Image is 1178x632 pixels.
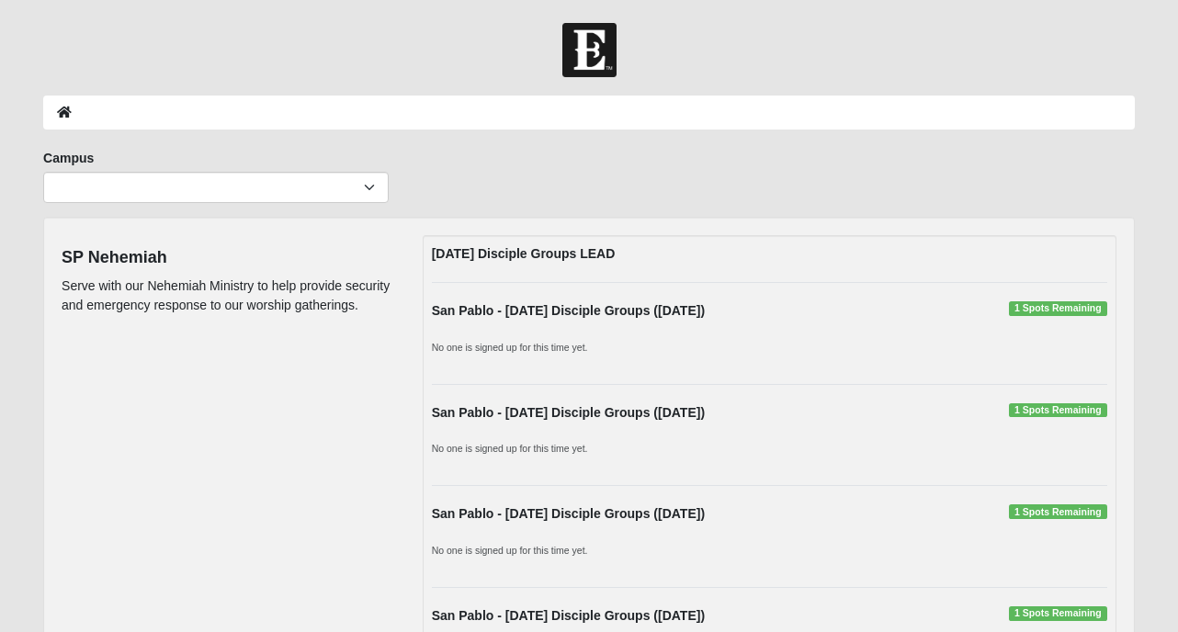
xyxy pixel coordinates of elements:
[1009,301,1107,316] span: 1 Spots Remaining
[1009,403,1107,418] span: 1 Spots Remaining
[432,608,705,623] strong: San Pablo - [DATE] Disciple Groups ([DATE])
[432,405,705,420] strong: San Pablo - [DATE] Disciple Groups ([DATE])
[62,248,395,268] h4: SP Nehemiah
[432,342,588,353] small: No one is signed up for this time yet.
[1009,606,1107,621] span: 1 Spots Remaining
[432,443,588,454] small: No one is signed up for this time yet.
[43,149,94,167] label: Campus
[432,545,588,556] small: No one is signed up for this time yet.
[432,303,705,318] strong: San Pablo - [DATE] Disciple Groups ([DATE])
[62,276,395,315] p: Serve with our Nehemiah Ministry to help provide security and emergency response to our worship g...
[432,246,616,261] strong: [DATE] Disciple Groups LEAD
[562,23,617,77] img: Church of Eleven22 Logo
[1009,504,1107,519] span: 1 Spots Remaining
[432,506,705,521] strong: San Pablo - [DATE] Disciple Groups ([DATE])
